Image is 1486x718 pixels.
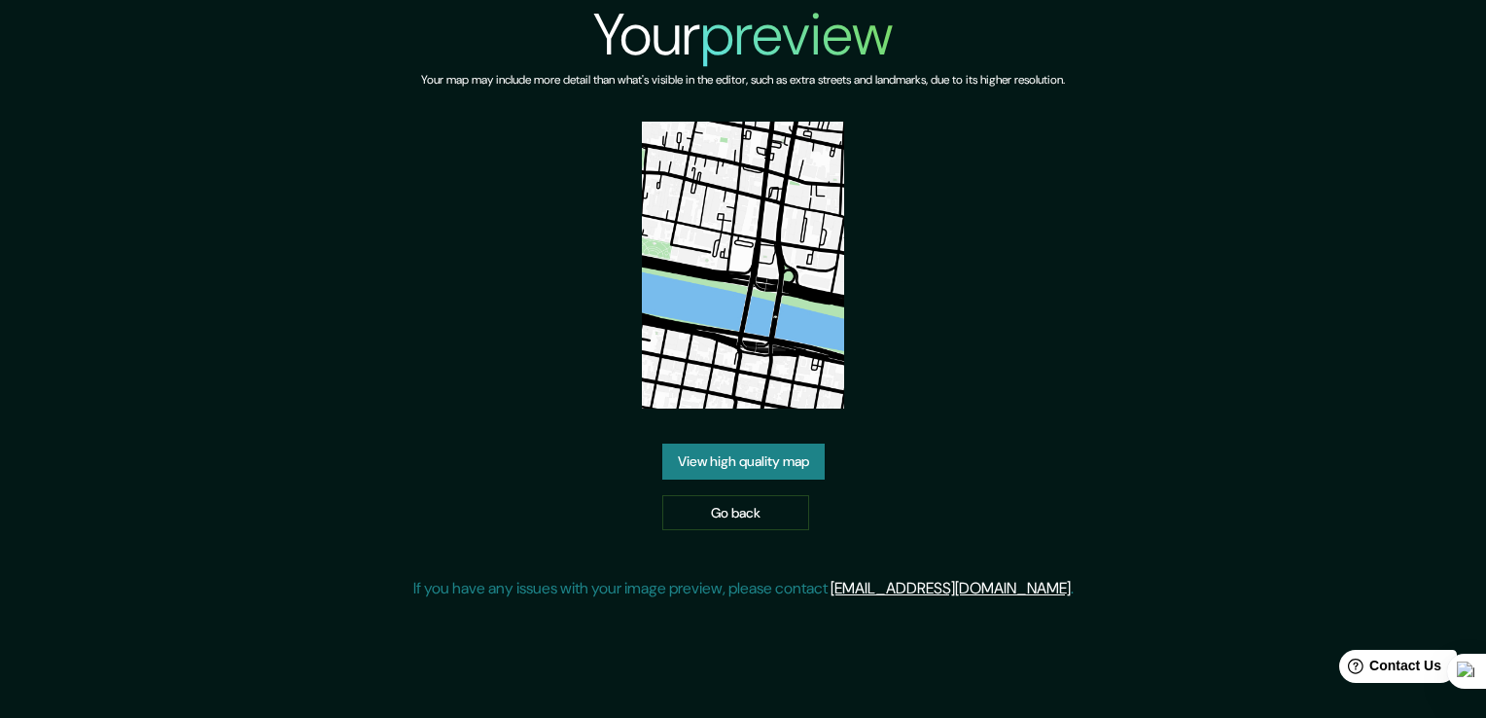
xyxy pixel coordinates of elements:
a: [EMAIL_ADDRESS][DOMAIN_NAME] [831,578,1071,598]
a: View high quality map [662,444,825,480]
h6: Your map may include more detail than what's visible in the editor, such as extra streets and lan... [421,70,1065,90]
img: created-map-preview [642,122,845,409]
iframe: Help widget launcher [1313,642,1465,697]
a: Go back [662,495,809,531]
p: If you have any issues with your image preview, please contact . [413,577,1074,600]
